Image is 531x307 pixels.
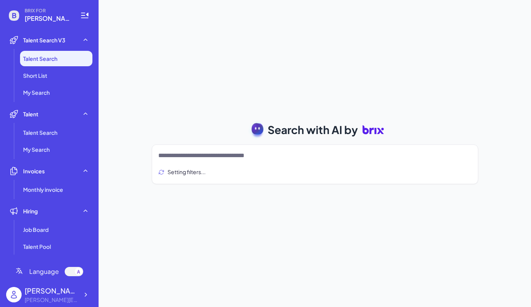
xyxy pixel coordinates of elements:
span: My Search [23,89,50,96]
span: Monthly invoice [23,186,63,193]
span: Talent Pool [23,243,51,250]
span: Talent [23,110,39,118]
span: Search with AI by [268,122,358,138]
span: Job Board [23,226,49,233]
div: Fiona Sun [25,285,79,296]
span: fiona@joinbrix.com [25,14,71,23]
span: Setting filters... [168,168,206,176]
span: Talent Search V3 [23,36,65,44]
span: Hiring [23,207,38,215]
span: BRIX FOR [25,8,71,14]
span: Language [29,267,59,276]
span: Short List [23,72,47,79]
div: fiona@joinbrix.com [25,296,79,304]
span: Talent Search [23,55,57,62]
span: Talent Search [23,129,57,136]
span: My Search [23,146,50,153]
span: Invoices [23,167,45,175]
img: user_logo.png [6,287,22,302]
